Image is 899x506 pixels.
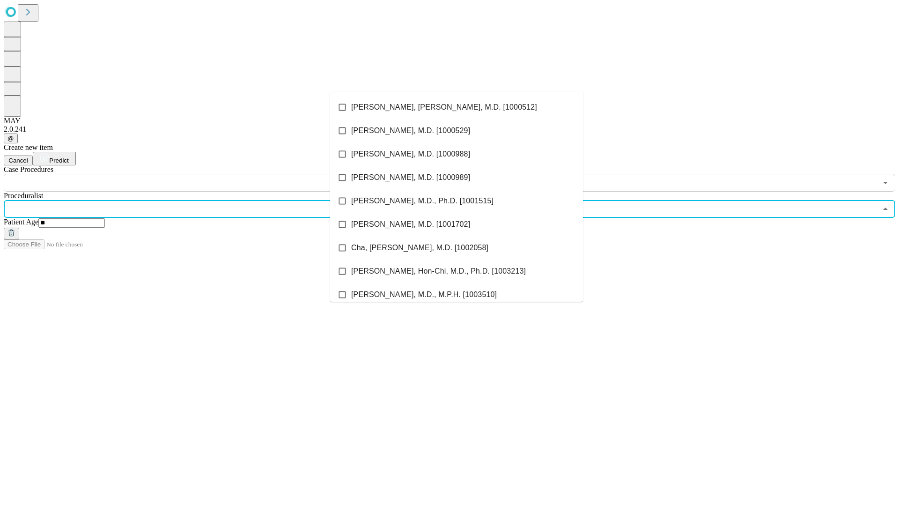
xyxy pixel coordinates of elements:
[4,143,53,151] span: Create new item
[351,195,494,207] span: [PERSON_NAME], M.D., Ph.D. [1001515]
[33,152,76,165] button: Predict
[49,157,68,164] span: Predict
[351,219,470,230] span: [PERSON_NAME], M.D. [1001702]
[4,125,895,134] div: 2.0.241
[879,202,892,216] button: Close
[351,289,497,300] span: [PERSON_NAME], M.D., M.P.H. [1003510]
[351,149,470,160] span: [PERSON_NAME], M.D. [1000988]
[4,192,43,200] span: Proceduralist
[351,125,470,136] span: [PERSON_NAME], M.D. [1000529]
[7,135,14,142] span: @
[351,266,526,277] span: [PERSON_NAME], Hon-Chi, M.D., Ph.D. [1003213]
[351,102,537,113] span: [PERSON_NAME], [PERSON_NAME], M.D. [1000512]
[4,117,895,125] div: MAY
[879,176,892,189] button: Open
[8,157,28,164] span: Cancel
[4,165,53,173] span: Scheduled Procedure
[4,218,38,226] span: Patient Age
[351,172,470,183] span: [PERSON_NAME], M.D. [1000989]
[351,242,488,253] span: Cha, [PERSON_NAME], M.D. [1002058]
[4,134,18,143] button: @
[4,156,33,165] button: Cancel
